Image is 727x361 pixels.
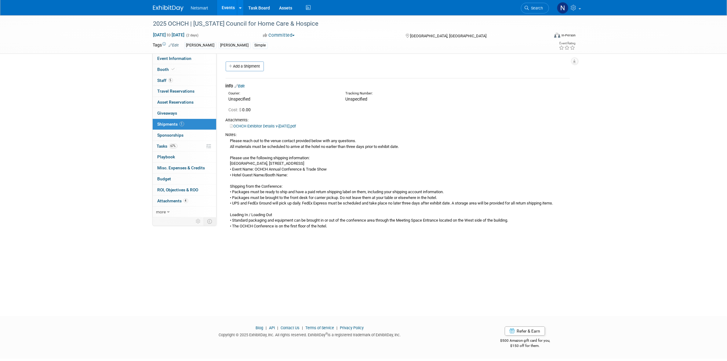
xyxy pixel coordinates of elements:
div: In-Person [561,33,576,38]
a: Attachments4 [153,196,216,206]
span: Shipments [158,122,184,127]
span: | [335,326,339,330]
a: Budget [153,174,216,184]
div: Courier: [229,91,336,96]
div: Tracking Number: [345,91,482,96]
a: Misc. Expenses & Credits [153,163,216,173]
span: Tasks [157,144,177,149]
div: Unspecified [229,96,336,102]
span: | [276,326,280,330]
a: Playbook [153,152,216,162]
div: Attachments: [226,117,570,123]
div: Event Format [513,32,576,41]
span: Attachments [158,198,188,203]
div: [PERSON_NAME] [184,42,216,49]
a: Blog [256,326,263,330]
a: Event Information [153,53,216,64]
span: Cost: $ [229,107,242,112]
div: info [226,83,570,89]
div: 2025 OCHCH | [US_STATE] Council for Home Care & Hospice [151,18,540,29]
img: ExhibitDay [153,5,184,11]
span: 0.00 [229,107,253,112]
div: Copyright © 2025 ExhibitDay, Inc. All rights reserved. ExhibitDay is a registered trademark of Ex... [153,331,467,338]
a: Terms of Service [305,326,334,330]
a: Privacy Policy [340,326,364,330]
span: 1 [180,122,184,126]
span: Staff [158,78,173,83]
td: Toggle Event Tabs [204,217,216,225]
span: 67% [169,144,177,148]
a: Staff5 [153,75,216,86]
button: Committed [261,32,297,39]
span: [DATE] [DATE] [153,32,185,38]
a: Tasks67% [153,141,216,152]
img: Nina Finn [557,2,569,14]
span: Misc. Expenses & Credits [158,165,205,170]
div: $500 Amazon gift card for you, [476,334,574,348]
div: Notes: [226,132,570,138]
span: Asset Reservations [158,100,194,105]
div: Event Rating [559,42,575,45]
a: Sponsorships [153,130,216,141]
span: Booth [158,67,176,72]
a: Add a Shipment [226,61,264,71]
span: Netsmart [191,6,208,10]
span: Sponsorships [158,133,184,138]
span: to [166,32,172,37]
i: Booth reservation complete [172,68,175,71]
span: Travel Reservations [158,89,195,94]
span: ROI, Objectives & ROO [158,187,198,192]
a: Travel Reservations [153,86,216,97]
span: 5 [168,78,173,83]
div: Simple [253,42,268,49]
a: Giveaways [153,108,216,119]
span: Giveaways [158,111,177,116]
span: Search [529,6,543,10]
a: Contact Us [281,326,300,330]
img: Format-Inperson.png [554,33,560,38]
span: Event Information [158,56,192,61]
a: Shipments1 [153,119,216,130]
span: Playbook [158,154,175,159]
a: Search [521,3,549,13]
td: Tags [153,42,179,49]
a: OCHCH Exhibitor Details v-[DATE].pdf [230,124,296,128]
sup: ® [325,332,328,335]
a: Edit [169,43,179,47]
a: Edit [235,84,245,88]
a: Booth [153,64,216,75]
a: Asset Reservations [153,97,216,108]
span: Unspecified [345,97,367,101]
span: | [300,326,304,330]
td: Personalize Event Tab Strip [193,217,204,225]
span: more [156,209,166,214]
span: [GEOGRAPHIC_DATA], [GEOGRAPHIC_DATA] [410,34,486,38]
a: ROI, Objectives & ROO [153,185,216,195]
div: Please reach out to the venue contact provided below with any questions. All materials must be sc... [226,138,570,229]
div: [PERSON_NAME] [219,42,251,49]
div: $150 off for them. [476,343,574,348]
span: Budget [158,176,171,181]
a: more [153,207,216,217]
a: Refer & Earn [505,326,545,336]
a: API [269,326,275,330]
span: | [264,326,268,330]
span: (2 days) [186,33,199,37]
span: 4 [184,198,188,203]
